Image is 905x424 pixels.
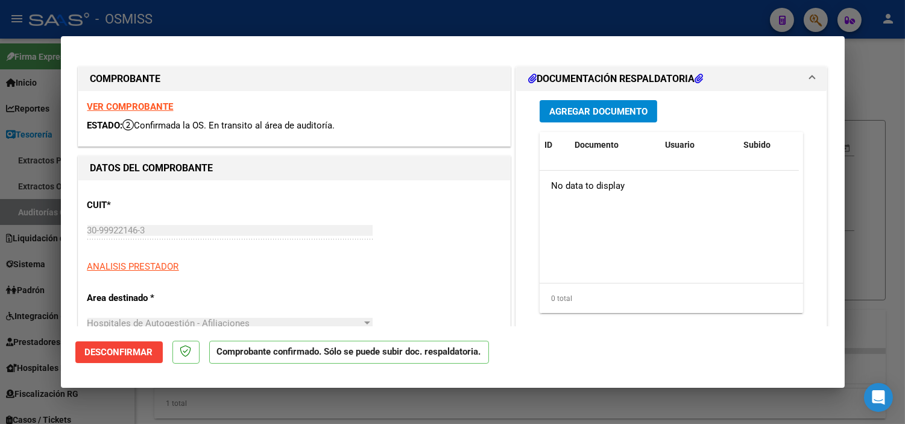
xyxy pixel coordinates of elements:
[87,198,212,212] p: CUIT
[87,291,212,305] p: Area destinado *
[540,100,657,122] button: Agregar Documento
[87,318,250,329] span: Hospitales de Autogestión - Afiliaciones
[570,132,660,158] datatable-header-cell: Documento
[665,140,695,150] span: Usuario
[660,132,739,158] datatable-header-cell: Usuario
[739,132,799,158] datatable-header-cell: Subido
[516,67,827,91] mat-expansion-panel-header: DOCUMENTACIÓN RESPALDATORIA
[528,72,703,86] h1: DOCUMENTACIÓN RESPALDATORIA
[540,132,570,158] datatable-header-cell: ID
[85,347,153,358] span: Desconfirmar
[87,120,123,131] span: ESTADO:
[575,140,619,150] span: Documento
[87,101,174,112] a: VER COMPROBANTE
[87,261,179,272] span: ANALISIS PRESTADOR
[75,341,163,363] button: Desconfirmar
[864,383,893,412] div: Open Intercom Messenger
[90,73,161,84] strong: COMPROBANTE
[90,162,213,174] strong: DATOS DEL COMPROBANTE
[743,140,771,150] span: Subido
[123,120,335,131] span: Confirmada la OS. En transito al área de auditoría.
[540,171,799,201] div: No data to display
[549,106,648,117] span: Agregar Documento
[544,140,552,150] span: ID
[516,91,827,341] div: DOCUMENTACIÓN RESPALDATORIA
[209,341,489,364] p: Comprobante confirmado. Sólo se puede subir doc. respaldatoria.
[540,283,804,314] div: 0 total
